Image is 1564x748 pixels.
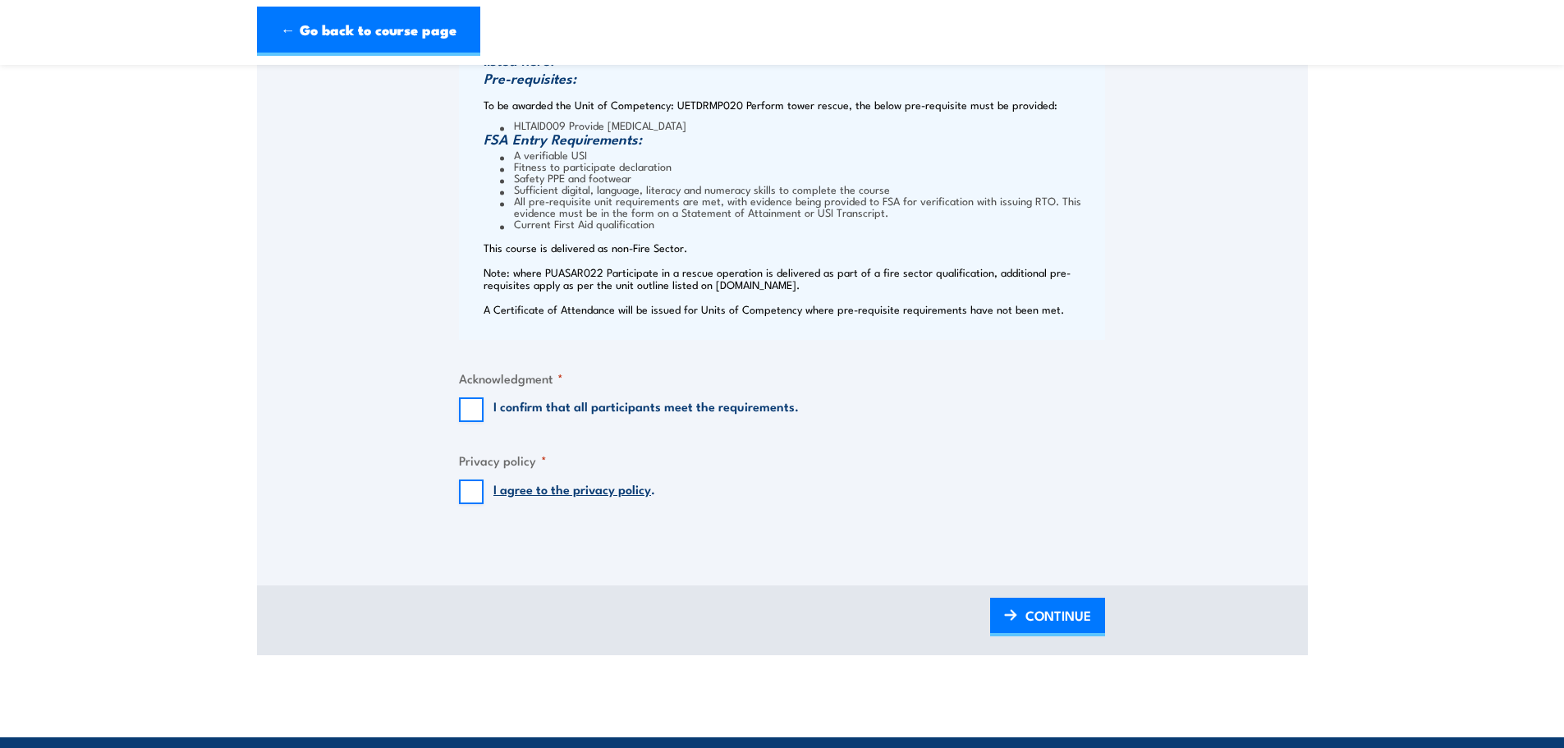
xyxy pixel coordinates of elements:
[484,70,1101,86] h3: Pre-requisites:
[990,598,1105,636] a: CONTINUE
[500,149,1101,160] li: A verifiable USI
[1025,594,1091,637] span: CONTINUE
[493,480,655,504] label: .
[500,183,1101,195] li: Sufficient digital, language, literacy and numeracy skills to complete the course
[484,99,1101,111] p: To be awarded the Unit of Competency: UETDRMP020 Perform tower rescue, the below pre-requisite mu...
[500,172,1101,183] li: Safety PPE and footwear
[484,303,1101,315] p: A Certificate of Attendance will be issued for Units of Competency where pre-requisite requiremen...
[493,480,651,498] a: I agree to the privacy policy
[484,241,1101,254] p: This course is delivered as non-Fire Sector.
[484,266,1101,291] p: Note: where PUASAR022 Participate in a rescue operation is delivered as part of a fire sector qua...
[500,160,1101,172] li: Fitness to participate declaration
[500,195,1101,218] li: All pre-requisite unit requirements are met, with evidence being provided to FSA for verification...
[484,131,1101,147] h3: FSA Entry Requirements:
[493,397,799,422] label: I confirm that all participants meet the requirements.
[257,7,480,56] a: ← Go back to course page
[500,119,1101,131] li: HLTAID009 Provide [MEDICAL_DATA]
[459,369,563,388] legend: Acknowledgment
[500,218,1101,229] li: Current First Aid qualification
[459,451,547,470] legend: Privacy policy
